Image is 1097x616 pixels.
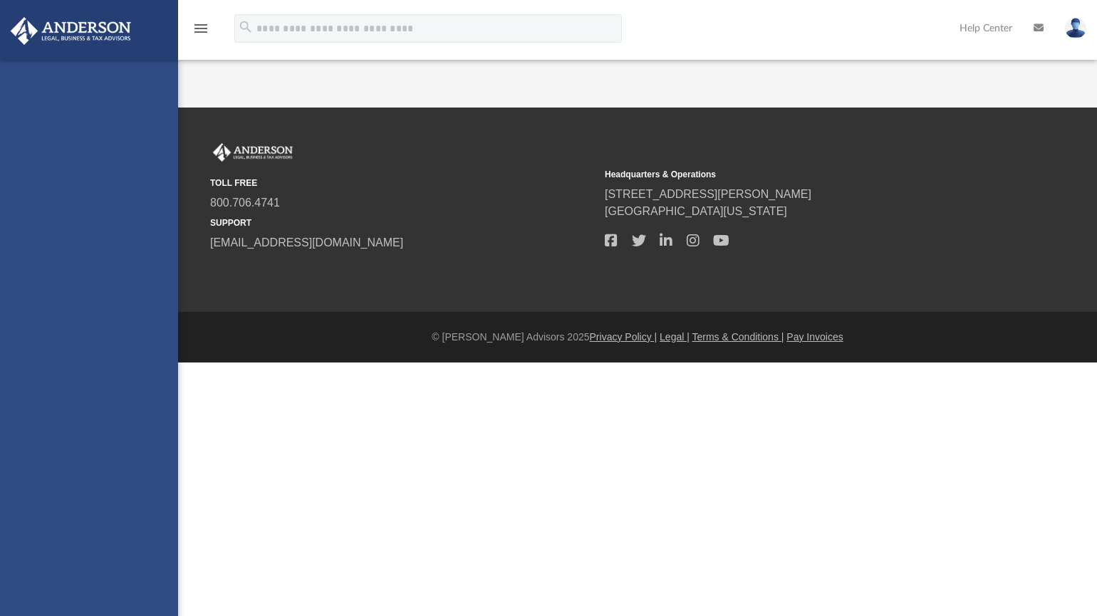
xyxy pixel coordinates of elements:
a: 800.706.4741 [210,197,280,209]
a: Legal | [660,331,690,343]
img: Anderson Advisors Platinum Portal [210,143,296,162]
i: menu [192,20,209,37]
a: Privacy Policy | [590,331,657,343]
i: search [238,19,254,35]
a: menu [192,27,209,37]
a: Pay Invoices [786,331,843,343]
a: Terms & Conditions | [692,331,784,343]
img: User Pic [1065,18,1086,38]
a: [STREET_ADDRESS][PERSON_NAME] [605,188,811,200]
small: Headquarters & Operations [605,168,989,181]
small: SUPPORT [210,216,595,229]
a: [EMAIL_ADDRESS][DOMAIN_NAME] [210,236,403,249]
small: TOLL FREE [210,177,595,189]
div: © [PERSON_NAME] Advisors 2025 [178,330,1097,345]
img: Anderson Advisors Platinum Portal [6,17,135,45]
a: [GEOGRAPHIC_DATA][US_STATE] [605,205,787,217]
